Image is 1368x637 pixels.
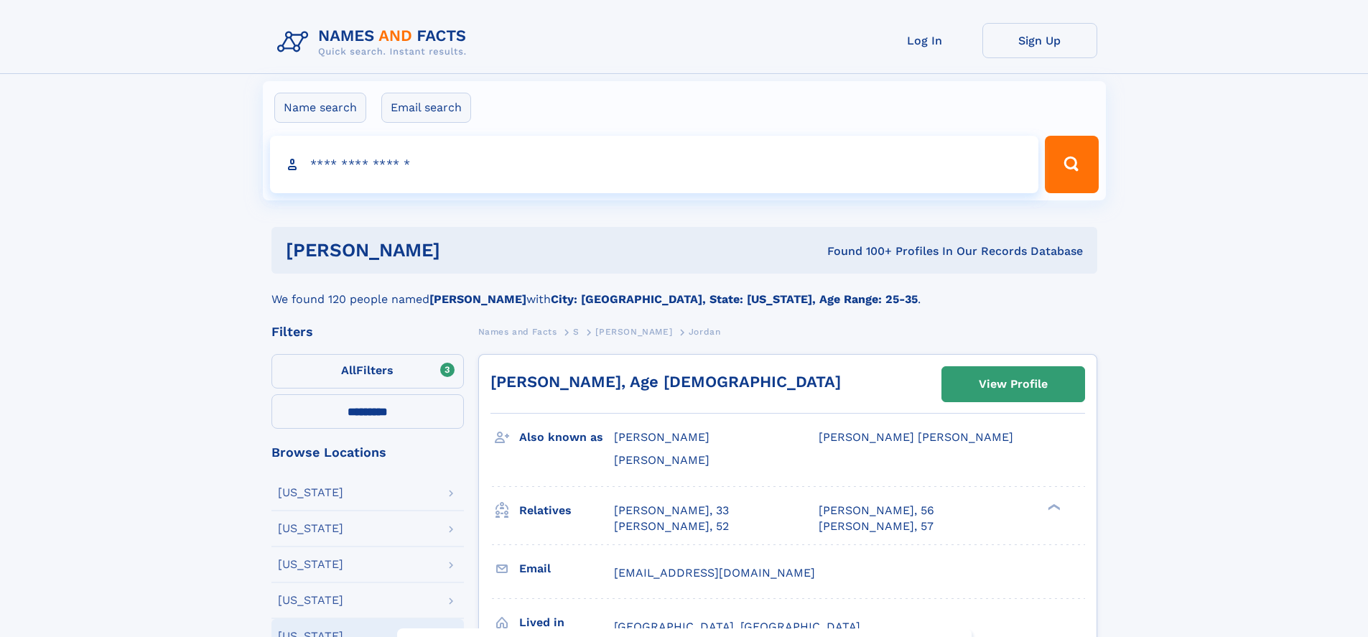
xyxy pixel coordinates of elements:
[271,23,478,62] img: Logo Names and Facts
[819,503,934,519] a: [PERSON_NAME], 56
[519,425,614,450] h3: Also known as
[278,487,343,498] div: [US_STATE]
[614,430,709,444] span: [PERSON_NAME]
[286,241,634,259] h1: [PERSON_NAME]
[867,23,982,58] a: Log In
[271,325,464,338] div: Filters
[519,557,614,581] h3: Email
[278,559,343,570] div: [US_STATE]
[478,322,557,340] a: Names and Facts
[689,327,721,337] span: Jordan
[982,23,1097,58] a: Sign Up
[490,373,841,391] a: [PERSON_NAME], Age [DEMOGRAPHIC_DATA]
[979,368,1048,401] div: View Profile
[595,322,672,340] a: [PERSON_NAME]
[278,523,343,534] div: [US_STATE]
[271,274,1097,308] div: We found 120 people named with .
[573,327,580,337] span: S
[595,327,672,337] span: [PERSON_NAME]
[278,595,343,606] div: [US_STATE]
[614,503,729,519] a: [PERSON_NAME], 33
[819,430,1013,444] span: [PERSON_NAME] [PERSON_NAME]
[519,498,614,523] h3: Relatives
[551,292,918,306] b: City: [GEOGRAPHIC_DATA], State: [US_STATE], Age Range: 25-35
[614,453,709,467] span: [PERSON_NAME]
[614,519,729,534] a: [PERSON_NAME], 52
[341,363,356,377] span: All
[519,610,614,635] h3: Lived in
[274,93,366,123] label: Name search
[1045,136,1098,193] button: Search Button
[614,620,860,633] span: [GEOGRAPHIC_DATA], [GEOGRAPHIC_DATA]
[573,322,580,340] a: S
[614,566,815,580] span: [EMAIL_ADDRESS][DOMAIN_NAME]
[270,136,1039,193] input: search input
[633,243,1083,259] div: Found 100+ Profiles In Our Records Database
[271,354,464,389] label: Filters
[381,93,471,123] label: Email search
[271,446,464,459] div: Browse Locations
[819,519,934,534] a: [PERSON_NAME], 57
[1044,502,1061,511] div: ❯
[429,292,526,306] b: [PERSON_NAME]
[942,367,1084,401] a: View Profile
